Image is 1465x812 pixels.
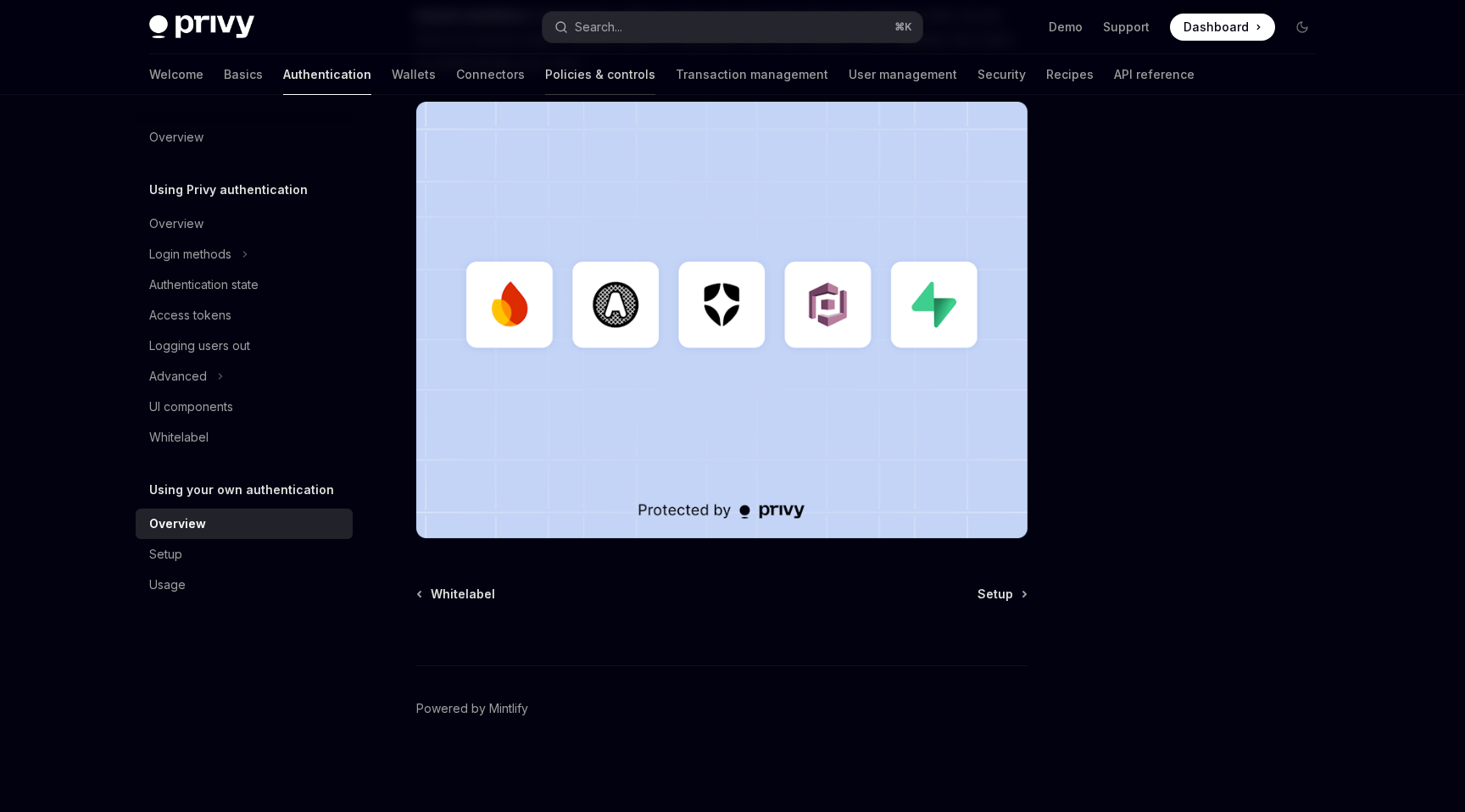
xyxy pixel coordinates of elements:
h5: Using Privy authentication [149,180,308,200]
a: Powered by Mintlify [416,700,528,717]
a: Overview [136,122,353,153]
a: Overview [136,509,353,539]
div: Usage [149,575,186,595]
a: Connectors [456,54,525,95]
button: Search...⌘K [543,12,922,42]
a: Authentication state [136,270,353,300]
a: Setup [978,586,1026,603]
a: Whitelabel [136,422,353,453]
a: Wallets [392,54,436,95]
a: Usage [136,570,353,600]
img: dark logo [149,15,254,39]
a: API reference [1114,54,1195,95]
a: Security [978,54,1026,95]
a: Welcome [149,54,203,95]
a: Logging users out [136,331,353,361]
a: Transaction management [676,54,828,95]
div: UI components [149,397,233,417]
a: Setup [136,539,353,570]
a: Access tokens [136,300,353,331]
div: Setup [149,544,182,565]
a: User management [849,54,957,95]
span: Dashboard [1184,19,1249,36]
a: Dashboard [1170,14,1275,41]
a: Recipes [1046,54,1094,95]
div: Authentication state [149,275,259,295]
a: Demo [1049,19,1083,36]
div: Logging users out [149,336,250,356]
div: Search... [575,17,622,37]
div: Overview [149,214,203,234]
a: Support [1103,19,1150,36]
div: Access tokens [149,305,231,325]
span: ⌘ K [894,20,912,34]
span: Setup [978,586,1013,603]
div: Login methods [149,244,231,264]
a: Overview [136,209,353,239]
div: Whitelabel [149,427,209,448]
a: Basics [224,54,263,95]
img: JWT-based auth splash [416,102,1028,538]
a: Policies & controls [545,54,655,95]
a: Whitelabel [418,586,495,603]
a: UI components [136,392,353,422]
a: Authentication [283,54,371,95]
div: Advanced [149,366,207,387]
div: Overview [149,514,206,534]
button: Toggle dark mode [1289,14,1316,41]
div: Overview [149,127,203,147]
span: Whitelabel [431,586,495,603]
h5: Using your own authentication [149,480,334,500]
